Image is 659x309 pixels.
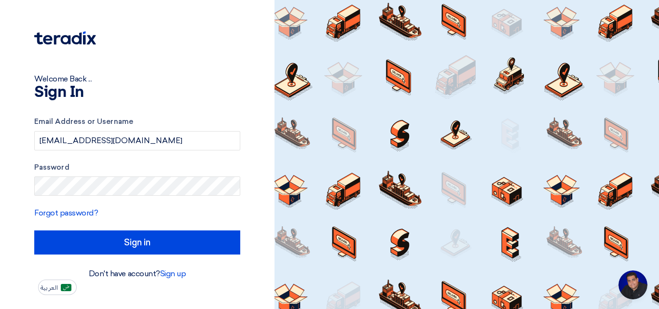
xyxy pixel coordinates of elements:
[34,31,96,45] img: Teradix logo
[38,280,77,295] button: العربية
[34,73,240,85] div: Welcome Back ...
[34,162,240,173] label: Password
[34,208,98,217] a: Forgot password?
[41,284,58,291] span: العربية
[34,230,240,255] input: Sign in
[61,284,71,291] img: ar-AR.png
[34,85,240,100] h1: Sign In
[34,131,240,150] input: Enter your business email or username
[618,270,647,299] div: Open chat
[34,268,240,280] div: Don't have account?
[34,116,240,127] label: Email Address or Username
[160,269,186,278] a: Sign up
